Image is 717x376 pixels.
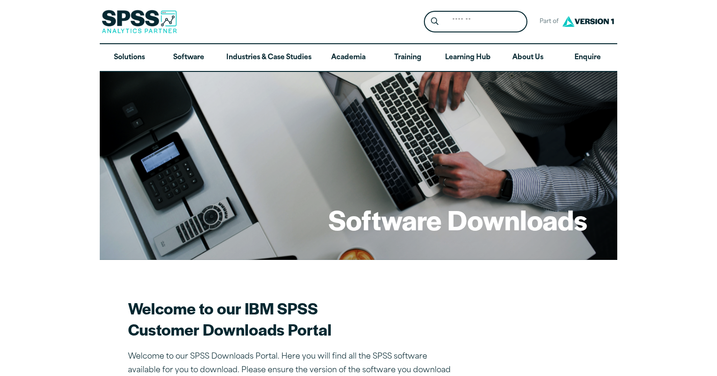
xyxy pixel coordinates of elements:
form: Site Header Search Form [424,11,527,33]
a: Training [378,44,438,71]
a: Industries & Case Studies [219,44,319,71]
img: SPSS Analytics Partner [102,10,177,33]
h1: Software Downloads [328,201,587,238]
button: Search magnifying glass icon [426,13,444,31]
nav: Desktop version of site main menu [100,44,617,71]
a: Learning Hub [438,44,498,71]
a: Enquire [558,44,617,71]
a: Solutions [100,44,159,71]
a: About Us [498,44,558,71]
h2: Welcome to our IBM SPSS Customer Downloads Portal [128,298,457,340]
a: Software [159,44,218,71]
a: Academia [319,44,378,71]
img: Version1 Logo [560,13,616,30]
svg: Search magnifying glass icon [431,17,438,25]
span: Part of [535,15,560,29]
